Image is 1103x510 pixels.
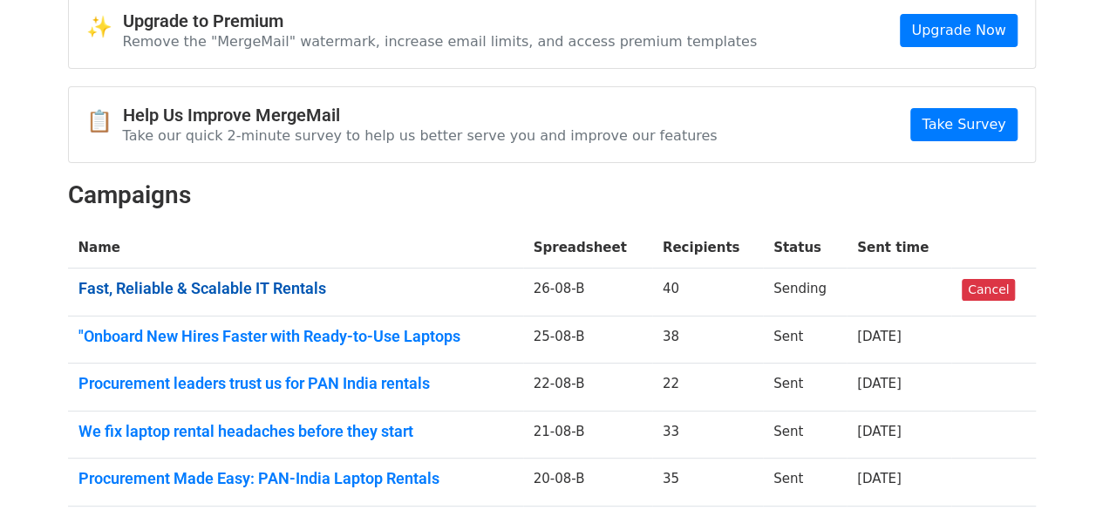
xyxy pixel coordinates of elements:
[763,269,847,316] td: Sending
[652,316,763,364] td: 38
[763,364,847,411] td: Sent
[857,471,902,486] a: [DATE]
[523,228,652,269] th: Spreadsheet
[78,327,513,346] a: "Onboard New Hires Faster with Ready-to-Use Laptops
[900,14,1017,47] a: Upgrade Now
[763,459,847,507] td: Sent
[763,228,847,269] th: Status
[123,126,718,145] p: Take our quick 2-minute survey to help us better serve you and improve our features
[857,424,902,439] a: [DATE]
[962,279,1015,301] a: Cancel
[68,228,523,269] th: Name
[910,108,1017,141] a: Take Survey
[78,374,513,393] a: Procurement leaders trust us for PAN India rentals
[123,32,758,51] p: Remove the "MergeMail" watermark, increase email limits, and access premium templates
[86,109,123,134] span: 📋
[652,411,763,459] td: 33
[652,269,763,316] td: 40
[652,364,763,411] td: 22
[1016,426,1103,510] iframe: Chat Widget
[857,376,902,391] a: [DATE]
[523,364,652,411] td: 22-08-B
[86,15,123,40] span: ✨
[652,228,763,269] th: Recipients
[523,269,652,316] td: 26-08-B
[78,422,513,441] a: We fix laptop rental headaches before they start
[123,105,718,126] h4: Help Us Improve MergeMail
[78,279,513,298] a: Fast, Reliable & Scalable IT Rentals
[847,228,951,269] th: Sent time
[523,459,652,507] td: 20-08-B
[857,329,902,344] a: [DATE]
[78,469,513,488] a: Procurement Made Easy: PAN-India Laptop Rentals
[523,316,652,364] td: 25-08-B
[763,316,847,364] td: Sent
[763,411,847,459] td: Sent
[523,411,652,459] td: 21-08-B
[652,459,763,507] td: 35
[123,10,758,31] h4: Upgrade to Premium
[68,180,1036,210] h2: Campaigns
